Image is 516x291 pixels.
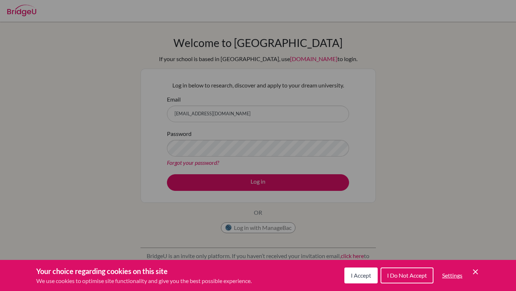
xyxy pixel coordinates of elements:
[471,268,480,276] button: Save and close
[442,272,462,279] span: Settings
[381,268,433,283] button: I Do Not Accept
[436,268,468,283] button: Settings
[36,277,252,285] p: We use cookies to optimise site functionality and give you the best possible experience.
[351,272,371,279] span: I Accept
[36,266,252,277] h3: Your choice regarding cookies on this site
[387,272,427,279] span: I Do Not Accept
[344,268,378,283] button: I Accept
